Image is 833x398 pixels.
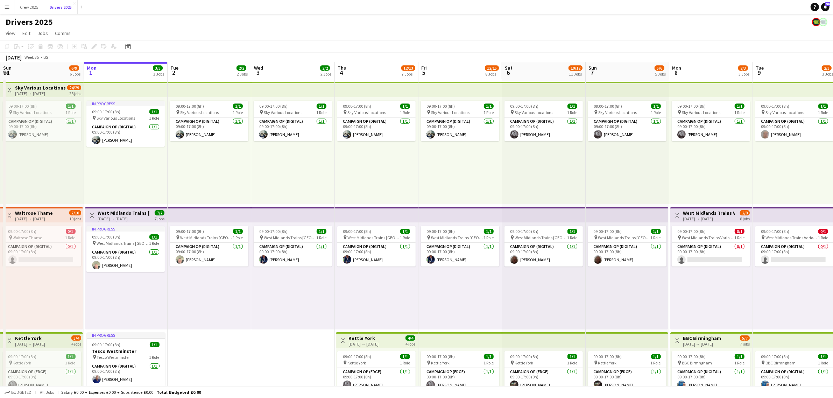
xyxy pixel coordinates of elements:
[682,235,734,240] span: West Midlands Trains Various Locations
[812,18,820,26] app-user-avatar: Nicola Price
[400,360,410,365] span: 1 Role
[567,104,577,109] span: 1/1
[672,101,750,141] div: 09:00-17:00 (8h)1/1 Sky Various Locations1 RoleCampaign Op (Digital)1/109:00-17:00 (8h)[PERSON_NAME]
[65,235,76,240] span: 1 Role
[510,354,538,359] span: 09:00-17:00 (8h)
[170,101,248,141] app-job-card: 09:00-17:00 (8h)1/1 Sky Various Locations1 RoleCampaign Op (Digital)1/109:00-17:00 (8h)[PERSON_NAME]
[150,342,160,347] span: 1/1
[65,110,76,115] span: 1 Role
[233,229,243,234] span: 1/1
[651,104,661,109] span: 1/1
[421,243,499,266] app-card-role: Campaign Op (Digital)1/109:00-17:00 (8h)[PERSON_NAME]
[69,90,81,96] div: 28 jobs
[735,229,744,234] span: 0/1
[320,65,330,71] span: 2/2
[400,104,410,109] span: 1/1
[504,101,583,141] app-job-card: 09:00-17:00 (8h)1/1 Sky Various Locations1 RoleCampaign Op (Digital)1/109:00-17:00 (8h)[PERSON_NAME]
[677,104,706,109] span: 09:00-17:00 (8h)
[87,332,165,386] app-job-card: In progress09:00-17:00 (8h)1/1Tesco Westminster Tesco Westminster1 RoleCampaign Op (Digital)1/109...
[405,335,415,341] span: 4/4
[3,226,81,266] app-job-card: 09:00-17:00 (8h)0/1 Waitrose Thame1 RoleCampaign Op (Digital)0/109:00-17:00 (8h)
[421,101,499,141] div: 09:00-17:00 (8h)1/1 Sky Various Locations1 RoleCampaign Op (Digital)1/109:00-17:00 (8h)[PERSON_NAME]
[20,29,33,38] a: Edit
[347,235,400,240] span: West Midlands Trains [GEOGRAPHIC_DATA]
[651,229,661,234] span: 1/1
[86,101,165,147] div: In progress09:00-17:00 (8h)1/1 Sky Various Locations1 RoleCampaign Op (Digital)1/109:00-17:00 (8h...
[264,110,302,115] span: Sky Various Locations
[569,71,582,77] div: 11 Jobs
[740,215,750,221] div: 8 jobs
[819,18,827,26] app-user-avatar: Claire Stewart
[401,65,415,71] span: 12/13
[567,235,577,240] span: 1 Role
[15,341,45,347] div: [DATE] → [DATE]
[233,110,243,115] span: 1 Role
[739,71,749,77] div: 3 Jobs
[6,54,22,61] div: [DATE]
[15,216,53,221] div: [DATE] → [DATE]
[347,360,366,365] span: Kettle York
[400,235,410,240] span: 1 Role
[69,210,81,215] span: 7/10
[170,65,178,71] span: Tue
[756,65,764,71] span: Tue
[92,342,121,347] span: 09:00-17:00 (8h)
[149,355,160,360] span: 1 Role
[347,110,386,115] span: Sky Various Locations
[651,360,661,365] span: 1 Role
[67,85,81,90] span: 24/29
[169,69,178,77] span: 2
[420,69,427,77] span: 5
[421,226,499,266] app-job-card: 09:00-17:00 (8h)1/1 West Midlands Trains [GEOGRAPHIC_DATA]1 RoleCampaign Op (Digital)1/109:00-17:...
[70,71,80,77] div: 6 Jobs
[3,101,81,141] div: 09:00-17:00 (8h)1/1 Sky Various Locations1 RoleCampaign Op (Digital)1/109:00-17:00 (8h)[PERSON_NAME]
[682,360,712,365] span: BBC Birmngham
[588,226,666,266] app-job-card: 09:00-17:00 (8h)1/1 West Midlands Trains [GEOGRAPHIC_DATA]1 RoleCampaign Op (Digital)1/109:00-17:...
[170,243,248,266] app-card-role: Campaign Op (Digital)1/109:00-17:00 (8h)[PERSON_NAME]
[510,104,538,109] span: 09:00-17:00 (8h)
[337,101,416,141] app-job-card: 09:00-17:00 (8h)1/1 Sky Various Locations1 RoleCampaign Op (Digital)1/109:00-17:00 (8h)[PERSON_NAME]
[504,368,583,392] app-card-role: Campaign Op (Edge)1/109:00-17:00 (8h)[PERSON_NAME]
[153,65,163,71] span: 3/3
[672,226,750,266] app-job-card: 09:00-17:00 (8h)0/1 West Midlands Trains Various Locations1 RoleCampaign Op (Digital)0/109:00-17:...
[15,85,66,91] h3: Sky Various Locations
[738,65,748,71] span: 2/3
[66,354,76,359] span: 1/1
[683,341,721,347] div: [DATE] → [DATE]
[337,226,416,266] app-job-card: 09:00-17:00 (8h)1/1 West Midlands Trains [GEOGRAPHIC_DATA]1 RoleCampaign Op (Digital)1/109:00-17:...
[588,118,666,141] app-card-role: Campaign Op (Digital)1/109:00-17:00 (8h)[PERSON_NAME]
[761,354,789,359] span: 09:00-17:00 (8h)
[421,65,427,71] span: Fri
[515,360,533,365] span: Kettle York
[69,215,81,221] div: 10 jobs
[400,354,410,359] span: 1/1
[421,368,499,392] app-card-role: Campaign Op (Edge)1/109:00-17:00 (8h)[PERSON_NAME]
[504,118,583,141] app-card-role: Campaign Op (Digital)1/109:00-17:00 (8h)[PERSON_NAME]
[86,226,165,232] div: In progress
[483,235,494,240] span: 1 Role
[253,69,263,77] span: 3
[254,101,332,141] app-job-card: 09:00-17:00 (8h)1/1 Sky Various Locations1 RoleCampaign Op (Digital)1/109:00-17:00 (8h)[PERSON_NAME]
[170,226,248,266] div: 09:00-17:00 (8h)1/1 West Midlands Trains [GEOGRAPHIC_DATA]1 RoleCampaign Op (Digital)1/109:00-17:...
[505,65,513,71] span: Sat
[254,226,332,266] div: 09:00-17:00 (8h)1/1 West Midlands Trains [GEOGRAPHIC_DATA]1 RoleCampaign Op (Digital)1/109:00-17:...
[421,118,499,141] app-card-role: Campaign Op (Digital)1/109:00-17:00 (8h)[PERSON_NAME]
[651,110,661,115] span: 1 Role
[405,341,415,347] div: 4 jobs
[254,65,263,71] span: Wed
[44,0,78,14] button: Drivers 2025
[254,118,332,141] app-card-role: Campaign Op (Digital)1/109:00-17:00 (8h)[PERSON_NAME]
[65,360,76,365] span: 1 Role
[176,229,204,234] span: 09:00-17:00 (8h)
[677,354,706,359] span: 09:00-17:00 (8h)
[598,360,617,365] span: Kettle York
[588,368,666,392] app-card-role: Campaign Op (Edge)1/109:00-17:00 (8h)[PERSON_NAME]
[348,335,379,341] h3: Kettle York
[818,360,828,365] span: 1 Role
[504,226,583,266] app-job-card: 09:00-17:00 (8h)1/1 West Midlands Trains [GEOGRAPHIC_DATA]1 RoleCampaign Op (Digital)1/109:00-17:...
[672,368,750,392] app-card-role: Campaign Op (Digital)1/109:00-17:00 (8h)[PERSON_NAME]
